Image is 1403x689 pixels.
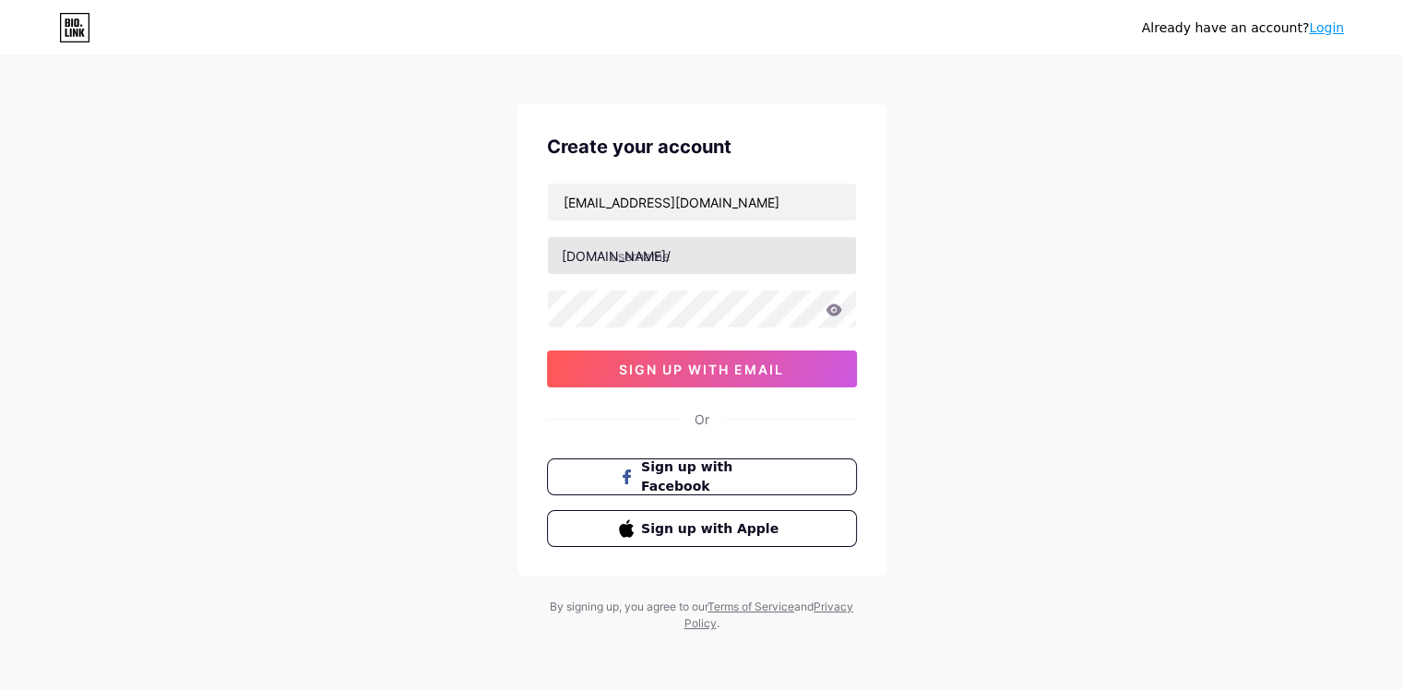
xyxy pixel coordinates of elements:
input: username [548,237,856,274]
div: Create your account [547,133,857,160]
button: Sign up with Facebook [547,458,857,495]
a: Login [1309,20,1344,35]
div: Already have an account? [1142,18,1344,38]
span: sign up with email [619,362,784,377]
div: By signing up, you agree to our and . [545,599,859,632]
span: Sign up with Facebook [641,457,784,496]
a: Terms of Service [707,600,794,613]
input: Email [548,184,856,220]
div: Or [695,410,709,429]
span: Sign up with Apple [641,519,784,539]
button: Sign up with Apple [547,510,857,547]
button: sign up with email [547,350,857,387]
div: [DOMAIN_NAME]/ [562,246,671,266]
